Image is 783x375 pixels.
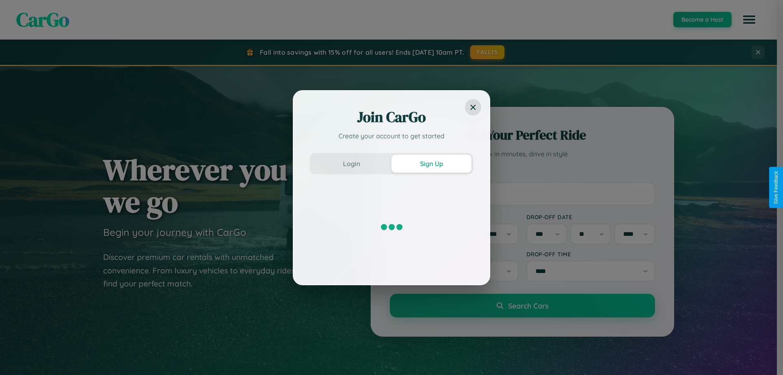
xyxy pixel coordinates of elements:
iframe: Intercom live chat [8,347,28,367]
button: Login [312,155,391,173]
h2: Join CarGo [310,107,473,127]
div: Give Feedback [773,171,779,204]
p: Create your account to get started [310,131,473,141]
button: Sign Up [391,155,471,173]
